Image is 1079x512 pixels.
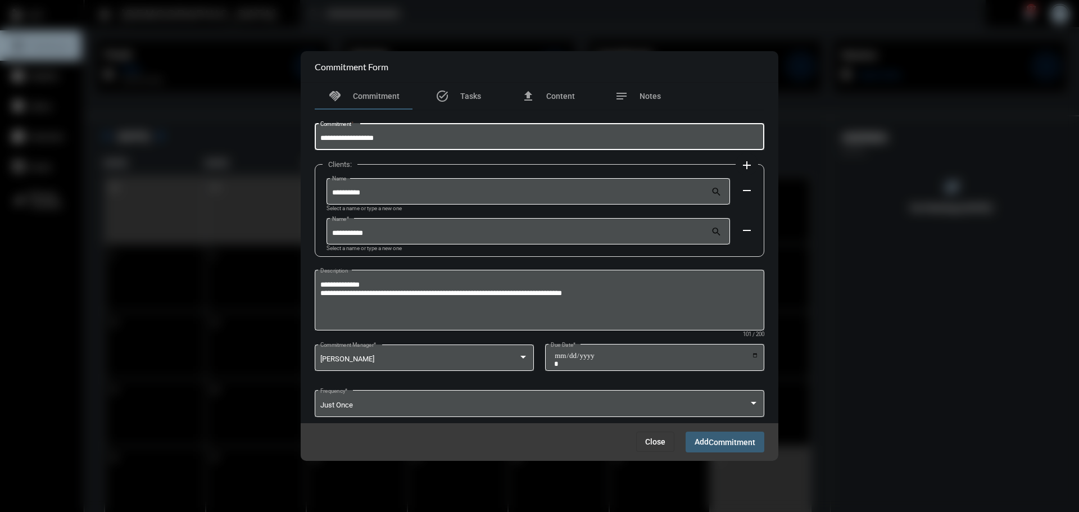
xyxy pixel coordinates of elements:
[436,89,449,103] mat-icon: task_alt
[645,437,665,446] span: Close
[315,61,388,72] h2: Commitment Form
[636,432,674,452] button: Close
[546,92,575,101] span: Content
[743,332,764,338] mat-hint: 101 / 200
[709,438,755,447] span: Commitment
[327,206,402,212] mat-hint: Select a name or type a new one
[615,89,628,103] mat-icon: notes
[328,89,342,103] mat-icon: handshake
[686,432,764,452] button: AddCommitment
[460,92,481,101] span: Tasks
[711,226,724,239] mat-icon: search
[327,246,402,252] mat-hint: Select a name or type a new one
[522,89,535,103] mat-icon: file_upload
[320,355,374,363] span: [PERSON_NAME]
[353,92,400,101] span: Commitment
[320,401,353,409] span: Just Once
[711,186,724,200] mat-icon: search
[695,437,755,446] span: Add
[740,184,754,197] mat-icon: remove
[640,92,661,101] span: Notes
[740,224,754,237] mat-icon: remove
[323,160,357,169] label: Clients:
[740,158,754,172] mat-icon: add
